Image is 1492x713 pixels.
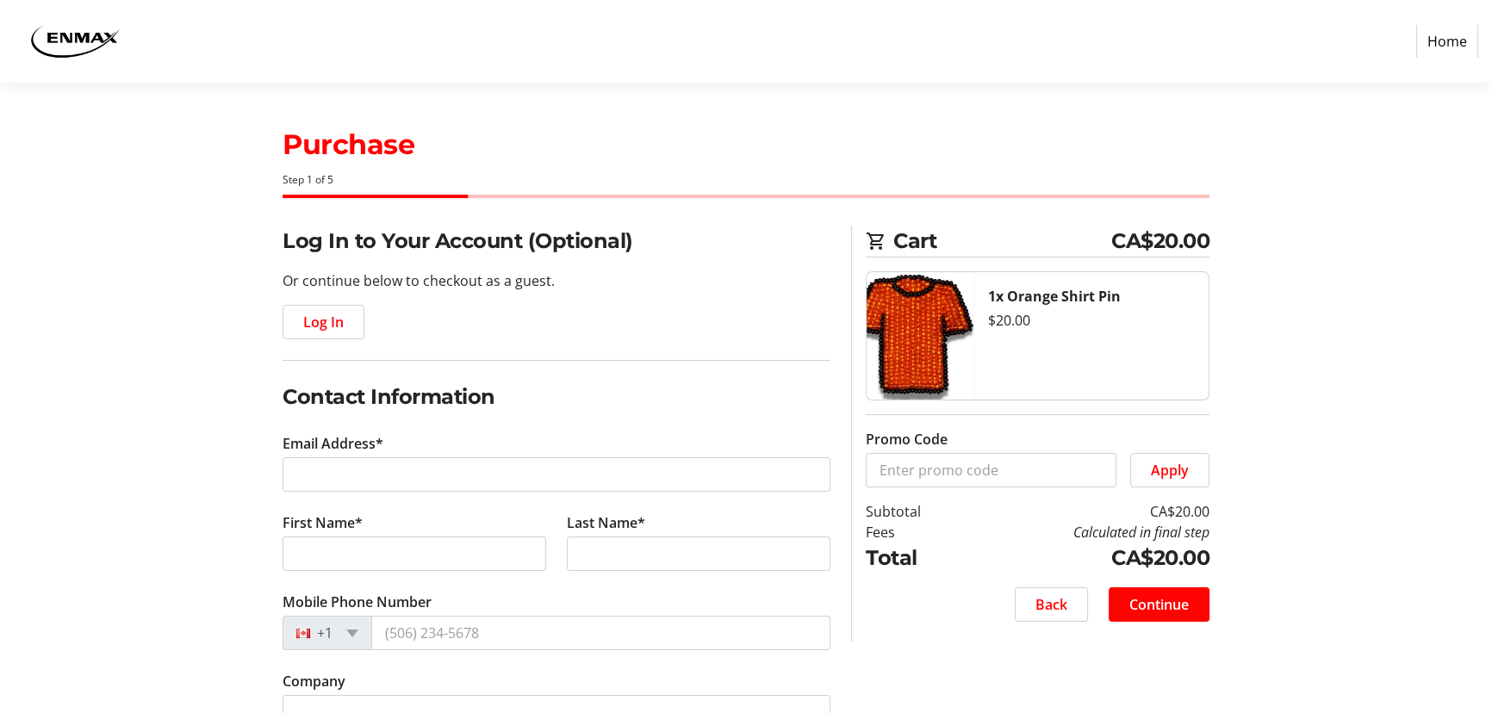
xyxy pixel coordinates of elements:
h2: Contact Information [283,381,830,412]
label: Company [283,671,345,691]
button: Continue [1109,587,1209,622]
span: Continue [1129,594,1189,615]
td: Fees [866,522,965,542]
span: Cart [893,226,1111,257]
h1: Purchase [283,124,1209,165]
input: (506) 234-5678 [371,616,830,650]
label: Last Name* [567,512,645,533]
td: Calculated in final step [965,522,1209,542]
div: Step 1 of 5 [283,172,1209,188]
span: Apply [1151,460,1189,480]
input: Enter promo code [866,453,1116,487]
h2: Log In to Your Account (Optional) [283,226,830,257]
span: CA$20.00 [1111,226,1209,257]
img: ENMAX 's Logo [14,7,136,76]
label: Promo Code [866,429,948,449]
p: Or continue below to checkout as a guest. [283,270,830,291]
td: CA$20.00 [965,542,1209,573]
td: CA$20.00 [965,501,1209,522]
div: $20.00 [988,310,1195,331]
span: Log In [303,312,344,332]
td: Total [866,542,965,573]
label: First Name* [283,512,363,533]
span: Back [1035,594,1067,615]
label: Email Address* [283,433,383,454]
button: Back [1015,587,1088,622]
label: Mobile Phone Number [283,592,432,612]
button: Log In [283,305,364,339]
button: Apply [1130,453,1209,487]
strong: 1x Orange Shirt Pin [988,287,1121,306]
img: Orange Shirt Pin [867,272,974,400]
td: Subtotal [866,501,965,522]
a: Home [1416,25,1478,58]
